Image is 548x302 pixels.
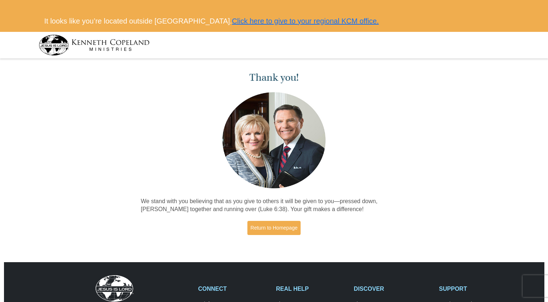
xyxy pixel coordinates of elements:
h2: SUPPORT [439,285,509,292]
a: Click here to give to your regional KCM office. [232,17,378,25]
a: Return to Homepage [247,221,301,235]
img: Kenneth and Gloria [221,91,327,190]
div: It looks like you’re located outside [GEOGRAPHIC_DATA]. [39,11,509,32]
img: kcm-header-logo.svg [39,35,150,55]
h2: REAL HELP [276,285,346,292]
h2: DISCOVER [354,285,431,292]
h1: Thank you! [141,72,407,84]
p: We stand with you believing that as you give to others it will be given to you—pressed down, [PER... [141,197,407,214]
h2: CONNECT [198,285,268,292]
